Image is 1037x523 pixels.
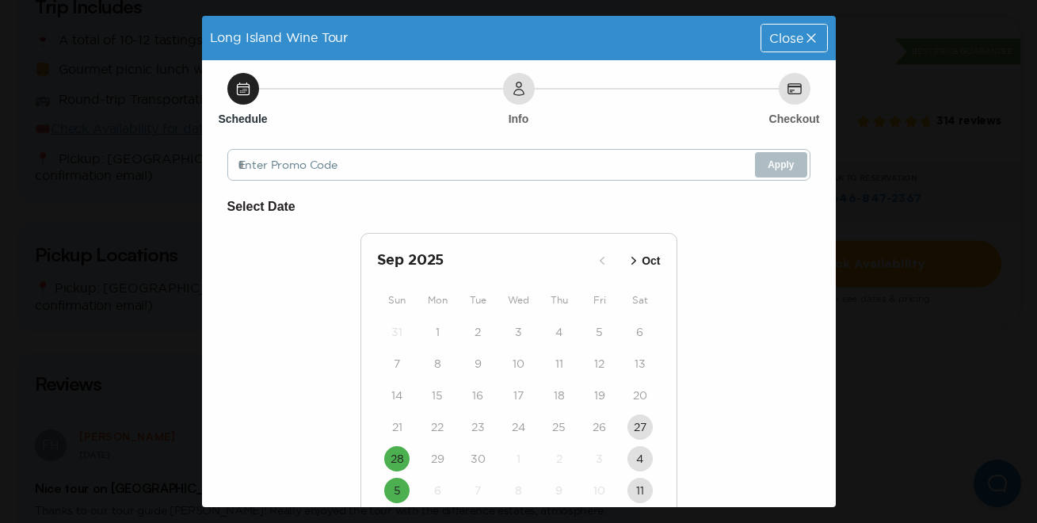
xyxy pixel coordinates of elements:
[465,414,490,440] button: 23
[627,478,653,503] button: 11
[627,383,653,408] button: 20
[593,483,605,498] time: 10
[472,387,483,403] time: 16
[425,383,450,408] button: 15
[505,414,531,440] button: 24
[417,291,458,310] div: Mon
[434,356,441,372] time: 8
[512,419,525,435] time: 24
[636,324,643,340] time: 6
[436,324,440,340] time: 1
[513,356,524,372] time: 10
[384,319,410,345] button: 31
[594,387,605,403] time: 19
[471,419,485,435] time: 23
[425,319,450,345] button: 1
[594,356,604,372] time: 12
[579,291,620,310] div: Fri
[465,351,490,376] button: 9
[515,324,522,340] time: 3
[505,478,531,503] button: 8
[621,248,665,274] button: Oct
[465,383,490,408] button: 16
[555,483,562,498] time: 9
[633,387,647,403] time: 20
[769,111,820,127] h6: Checkout
[392,419,402,435] time: 21
[636,451,643,467] time: 4
[384,351,410,376] button: 7
[517,451,520,467] time: 1
[635,356,646,372] time: 13
[505,351,531,376] button: 10
[587,478,612,503] button: 10
[377,250,590,272] h2: Sep 2025
[391,324,402,340] time: 31
[636,483,644,498] time: 11
[384,446,410,471] button: 28
[505,446,531,471] button: 1
[384,414,410,440] button: 21
[547,383,572,408] button: 18
[634,419,646,435] time: 27
[475,356,482,372] time: 9
[425,446,450,471] button: 29
[596,324,603,340] time: 5
[587,383,612,408] button: 19
[547,446,572,471] button: 2
[425,414,450,440] button: 22
[384,478,410,503] button: 5
[513,387,524,403] time: 17
[218,111,267,127] h6: Schedule
[509,111,529,127] h6: Info
[627,319,653,345] button: 6
[627,446,653,471] button: 4
[547,478,572,503] button: 9
[555,356,563,372] time: 11
[555,324,562,340] time: 4
[394,356,400,372] time: 7
[547,319,572,345] button: 4
[227,197,810,217] h6: Select Date
[505,383,531,408] button: 17
[515,483,522,498] time: 8
[769,32,803,44] span: Close
[587,446,612,471] button: 3
[471,451,486,467] time: 30
[391,451,404,467] time: 28
[431,419,444,435] time: 22
[593,419,606,435] time: 26
[505,319,531,345] button: 3
[425,351,450,376] button: 8
[627,351,653,376] button: 13
[210,30,349,44] span: Long Island Wine Tour
[552,419,566,435] time: 25
[432,387,443,403] time: 15
[434,483,441,498] time: 6
[465,446,490,471] button: 30
[642,253,660,269] p: Oct
[391,387,402,403] time: 14
[498,291,539,310] div: Wed
[377,291,417,310] div: Sun
[620,291,660,310] div: Sat
[587,414,612,440] button: 26
[587,319,612,345] button: 5
[458,291,498,310] div: Tue
[384,383,410,408] button: 14
[547,351,572,376] button: 11
[556,451,562,467] time: 2
[465,319,490,345] button: 2
[596,451,603,467] time: 3
[539,291,579,310] div: Thu
[475,324,481,340] time: 2
[394,483,401,498] time: 5
[431,451,444,467] time: 29
[627,414,653,440] button: 27
[547,414,572,440] button: 25
[554,387,565,403] time: 18
[465,478,490,503] button: 7
[425,478,450,503] button: 6
[587,351,612,376] button: 12
[475,483,481,498] time: 7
